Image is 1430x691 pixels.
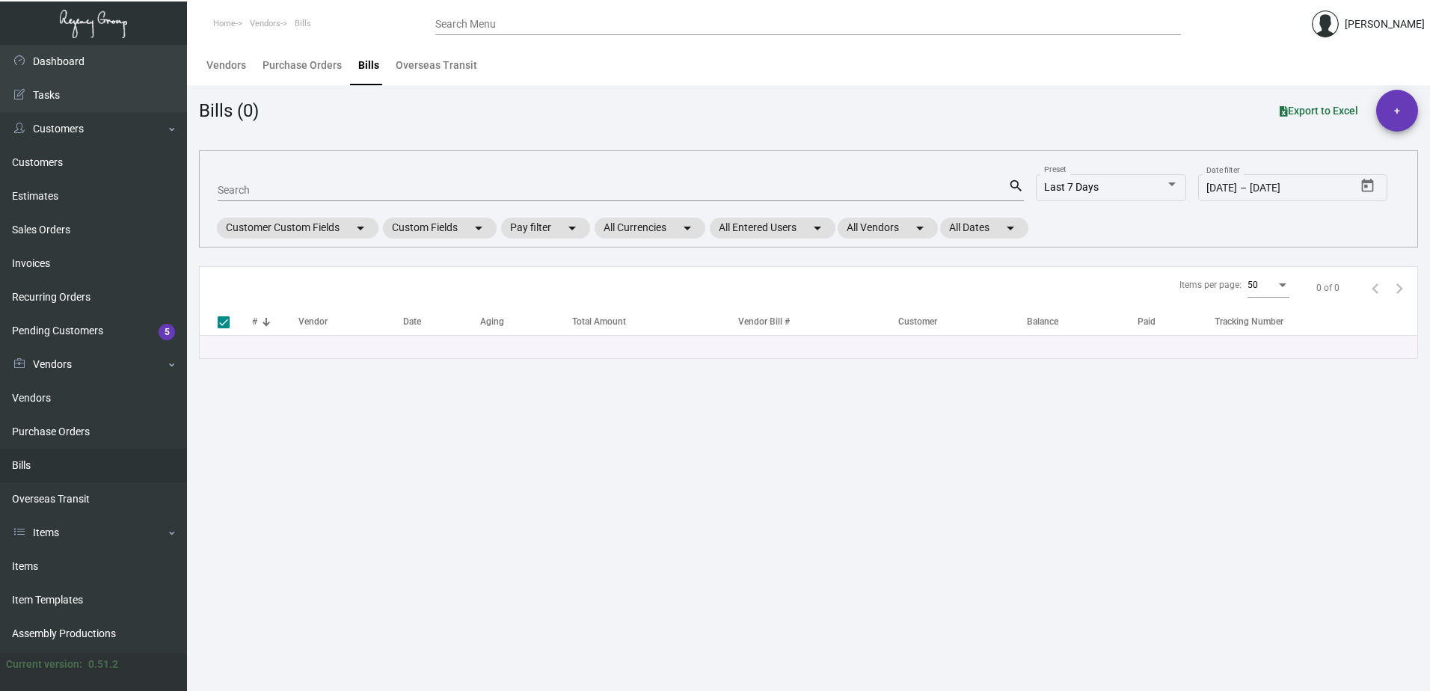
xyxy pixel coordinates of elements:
[206,58,246,73] div: Vendors
[898,315,1027,328] div: Customer
[1280,105,1358,117] span: Export to Excel
[1387,276,1411,300] button: Next page
[1268,97,1370,124] button: Export to Excel
[838,218,938,239] mat-chip: All Vendors
[595,218,705,239] mat-chip: All Currencies
[252,315,298,328] div: #
[738,315,790,328] div: Vendor Bill #
[252,315,257,328] div: #
[572,315,738,328] div: Total Amount
[470,219,488,237] mat-icon: arrow_drop_down
[1316,281,1340,295] div: 0 of 0
[1250,182,1322,194] input: End date
[940,218,1028,239] mat-chip: All Dates
[213,19,236,28] span: Home
[710,218,835,239] mat-chip: All Entered Users
[352,219,369,237] mat-icon: arrow_drop_down
[1248,280,1289,291] mat-select: Items per page:
[358,58,379,73] div: Bills
[738,315,898,328] div: Vendor Bill #
[199,97,259,124] div: Bills (0)
[217,218,378,239] mat-chip: Customer Custom Fields
[1001,219,1019,237] mat-icon: arrow_drop_down
[1345,16,1425,32] div: [PERSON_NAME]
[6,657,82,672] div: Current version:
[1138,315,1215,328] div: Paid
[480,315,572,328] div: Aging
[1179,278,1242,292] div: Items per page:
[1215,315,1417,328] div: Tracking Number
[1027,315,1138,328] div: Balance
[1240,182,1247,194] span: –
[808,219,826,237] mat-icon: arrow_drop_down
[1376,90,1418,132] button: +
[911,219,929,237] mat-icon: arrow_drop_down
[263,58,342,73] div: Purchase Orders
[1312,10,1339,37] img: admin@bootstrapmaster.com
[1394,90,1400,132] span: +
[1008,177,1024,195] mat-icon: search
[88,657,118,672] div: 0.51.2
[250,19,280,28] span: Vendors
[396,58,477,73] div: Overseas Transit
[501,218,590,239] mat-chip: Pay filter
[1248,280,1258,290] span: 50
[572,315,626,328] div: Total Amount
[563,219,581,237] mat-icon: arrow_drop_down
[298,315,403,328] div: Vendor
[1363,276,1387,300] button: Previous page
[383,218,497,239] mat-chip: Custom Fields
[298,315,328,328] div: Vendor
[898,315,937,328] div: Customer
[1215,315,1283,328] div: Tracking Number
[1138,315,1156,328] div: Paid
[1044,181,1099,193] span: Last 7 Days
[295,19,311,28] span: Bills
[1027,315,1058,328] div: Balance
[480,315,504,328] div: Aging
[1356,174,1380,198] button: Open calendar
[403,315,421,328] div: Date
[1206,182,1237,194] input: Start date
[403,315,480,328] div: Date
[678,219,696,237] mat-icon: arrow_drop_down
